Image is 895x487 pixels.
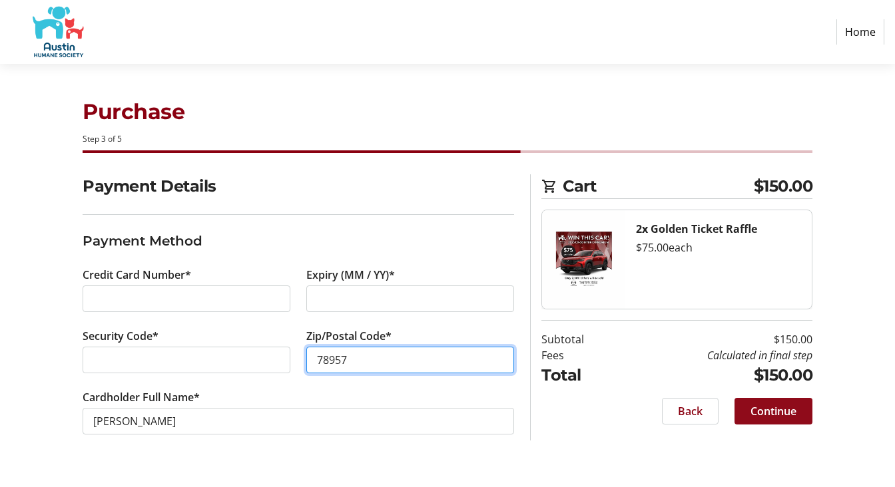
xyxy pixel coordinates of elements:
img: Austin Humane Society's Logo [11,5,105,59]
div: $75.00 each [636,240,801,255]
label: Expiry (MM / YY)* [306,267,395,283]
input: Card Holder Name [83,408,514,434]
td: Total [541,363,619,387]
strong: 2x Golden Ticket Raffle [636,222,757,236]
iframe: Secure card number input frame [93,291,280,307]
button: Continue [735,398,812,424]
button: Back [662,398,719,424]
span: Cart [563,174,754,198]
label: Credit Card Number* [83,267,191,283]
h3: Payment Method [83,231,514,251]
label: Cardholder Full Name* [83,389,200,405]
h2: Payment Details [83,174,514,198]
td: Calculated in final step [619,347,812,363]
td: Subtotal [541,331,619,347]
span: Continue [750,403,796,419]
iframe: Secure expiration date input frame [317,291,503,307]
h1: Purchase [83,96,812,128]
td: $150.00 [619,363,812,387]
td: Fees [541,347,619,363]
img: Golden Ticket Raffle [542,210,625,309]
label: Zip/Postal Code* [306,328,392,344]
span: Back [678,403,703,419]
input: Zip/Postal Code [306,347,514,373]
span: $150.00 [754,174,813,198]
label: Security Code* [83,328,158,344]
div: Step 3 of 5 [83,133,812,145]
a: Home [836,19,884,45]
iframe: Secure CVC input frame [93,352,280,368]
td: $150.00 [619,331,812,347]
